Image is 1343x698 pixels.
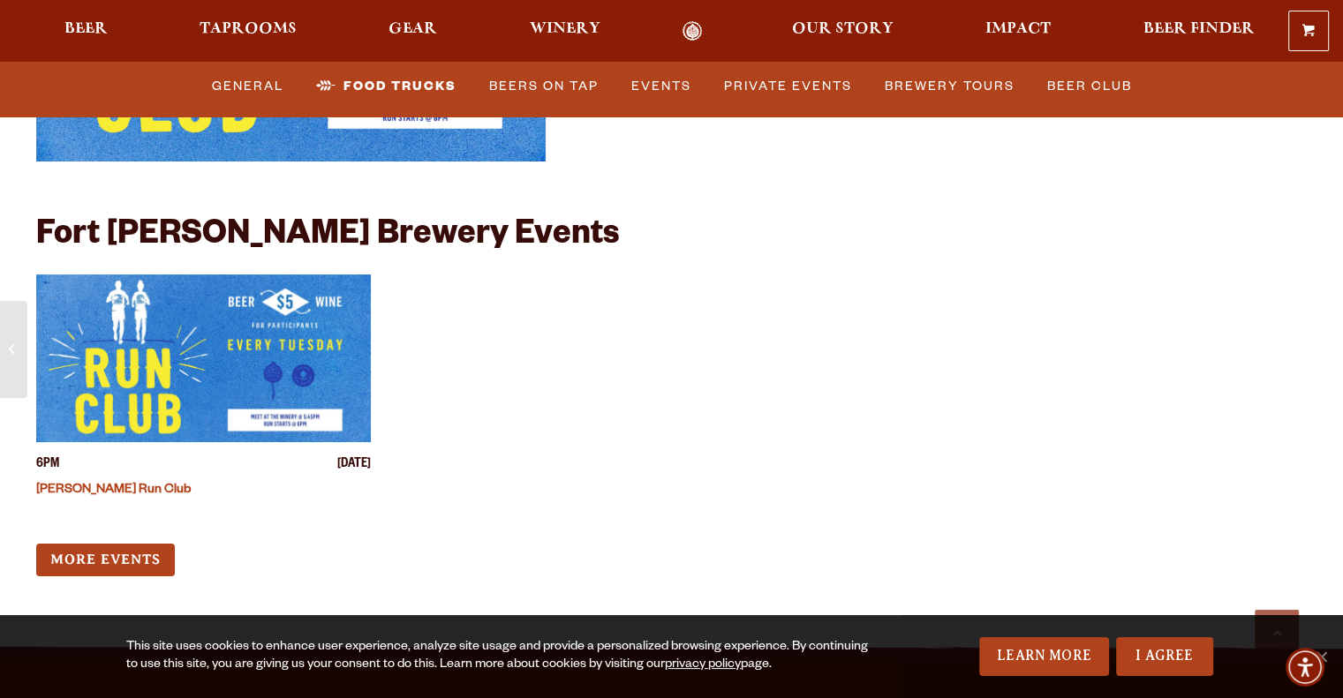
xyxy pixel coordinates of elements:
a: Odell Home [660,21,726,41]
a: View event details [36,274,372,442]
a: privacy policy [665,658,741,672]
a: Brewery Tours [878,66,1022,107]
a: Impact [974,21,1062,41]
a: Beers on Tap [482,66,606,107]
a: Beer Club [1040,66,1139,107]
span: [DATE] [337,456,371,475]
a: Winery [518,21,612,41]
a: Beer Finder [1131,21,1265,41]
span: Winery [530,22,600,36]
span: Impact [985,22,1051,36]
span: Gear [389,22,437,36]
a: Our Story [781,21,905,41]
div: Accessibility Menu [1286,648,1324,687]
h2: Fort [PERSON_NAME] Brewery Events [36,218,619,257]
a: Learn More [979,637,1109,676]
a: [PERSON_NAME] Run Club [36,484,191,498]
div: This site uses cookies to enhance user experience, analyze site usage and provide a personalized ... [126,639,879,674]
a: General [205,66,290,107]
span: 6PM [36,456,59,475]
a: Taprooms [188,21,308,41]
span: Beer Finder [1143,22,1254,36]
a: Events [624,66,698,107]
a: Gear [377,21,449,41]
a: I Agree [1116,637,1213,676]
a: More Events (opens in a new window) [36,544,175,576]
a: Private Events [717,66,859,107]
a: Scroll to top [1255,610,1299,654]
a: Beer [53,21,119,41]
span: Taprooms [200,22,297,36]
a: Food Trucks [309,66,464,107]
span: Beer [64,22,108,36]
span: Our Story [792,22,894,36]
